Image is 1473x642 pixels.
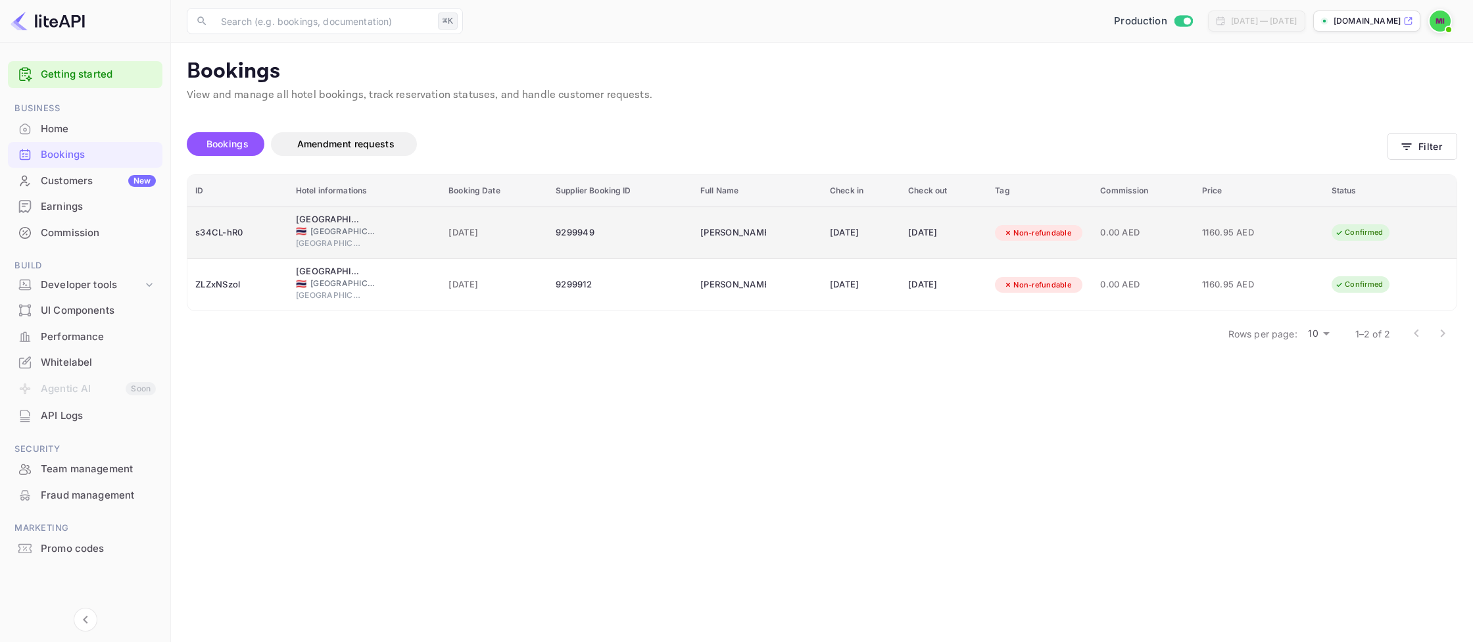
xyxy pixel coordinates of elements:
[1228,327,1297,341] p: Rows per page:
[8,61,162,88] div: Getting started
[296,280,306,288] span: Thailand
[8,483,162,507] a: Fraud management
[8,350,162,374] a: Whitelabel
[8,194,162,218] a: Earnings
[310,278,376,289] span: [GEOGRAPHIC_DATA]
[8,536,162,562] div: Promo codes
[441,175,548,207] th: Booking Date
[8,403,162,429] div: API Logs
[438,12,458,30] div: ⌘K
[41,199,156,214] div: Earnings
[297,138,395,149] span: Amendment requests
[296,289,362,301] span: [GEOGRAPHIC_DATA]
[41,278,143,293] div: Developer tools
[700,222,766,243] div: Mohamed Alawadhai
[8,168,162,193] a: CustomersNew
[1326,224,1391,241] div: Confirmed
[195,222,280,243] div: s34CL-hR0
[288,175,441,207] th: Hotel informations
[41,174,156,189] div: Customers
[8,142,162,168] div: Bookings
[11,11,85,32] img: LiteAPI logo
[908,222,979,243] div: [DATE]
[296,265,362,278] div: Baan Laimai Beach Resort & Spa
[8,259,162,273] span: Build
[187,175,1457,311] table: booking table
[41,303,156,318] div: UI Components
[987,175,1092,207] th: Tag
[8,101,162,116] span: Business
[41,355,156,370] div: Whitelabel
[8,457,162,481] a: Team management
[1109,14,1197,29] div: Switch to Sandbox mode
[187,175,288,207] th: ID
[41,488,156,503] div: Fraud management
[1324,175,1457,207] th: Status
[8,403,162,428] a: API Logs
[213,8,433,34] input: Search (e.g. bookings, documentation)
[556,222,685,243] div: 9299949
[1100,278,1186,292] span: 0.00 AED
[1202,226,1268,240] span: 1160.95 AED
[908,274,979,295] div: [DATE]
[195,274,280,295] div: ZLZxNSzol
[1334,15,1401,27] p: [DOMAIN_NAME]
[8,457,162,482] div: Team management
[8,220,162,246] div: Commission
[8,350,162,376] div: Whitelabel
[1092,175,1194,207] th: Commission
[1114,14,1167,29] span: Production
[8,116,162,141] a: Home
[296,227,306,235] span: Thailand
[448,226,540,240] span: [DATE]
[41,67,156,82] a: Getting started
[995,225,1080,241] div: Non-refundable
[74,608,97,631] button: Collapse navigation
[1388,133,1457,160] button: Filter
[206,138,249,149] span: Bookings
[1430,11,1451,32] img: mohamed ismail
[8,324,162,349] a: Performance
[1202,278,1268,292] span: 1160.95 AED
[830,222,892,243] div: [DATE]
[8,142,162,166] a: Bookings
[8,194,162,220] div: Earnings
[830,274,892,295] div: [DATE]
[995,277,1080,293] div: Non-refundable
[8,116,162,142] div: Home
[1355,327,1390,341] p: 1–2 of 2
[692,175,822,207] th: Full Name
[1100,226,1186,240] span: 0.00 AED
[41,330,156,345] div: Performance
[8,298,162,322] a: UI Components
[8,442,162,457] span: Security
[8,483,162,508] div: Fraud management
[41,462,156,477] div: Team management
[900,175,987,207] th: Check out
[1231,15,1297,27] div: [DATE] — [DATE]
[1303,324,1334,343] div: 10
[41,541,156,556] div: Promo codes
[41,147,156,162] div: Bookings
[548,175,692,207] th: Supplier Booking ID
[1326,276,1391,293] div: Confirmed
[1194,175,1324,207] th: Price
[187,87,1457,103] p: View and manage all hotel bookings, track reservation statuses, and handle customer requests.
[8,168,162,194] div: CustomersNew
[187,59,1457,85] p: Bookings
[8,274,162,297] div: Developer tools
[8,298,162,324] div: UI Components
[41,122,156,137] div: Home
[8,324,162,350] div: Performance
[448,278,540,292] span: [DATE]
[700,274,766,295] div: Abdulla AlAwadhi
[296,213,362,226] div: Baan Laimai Beach Resort & Spa
[822,175,900,207] th: Check in
[128,175,156,187] div: New
[8,536,162,560] a: Promo codes
[187,132,1388,156] div: account-settings tabs
[8,220,162,245] a: Commission
[41,226,156,241] div: Commission
[310,226,376,237] span: [GEOGRAPHIC_DATA]
[296,237,362,249] span: [GEOGRAPHIC_DATA]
